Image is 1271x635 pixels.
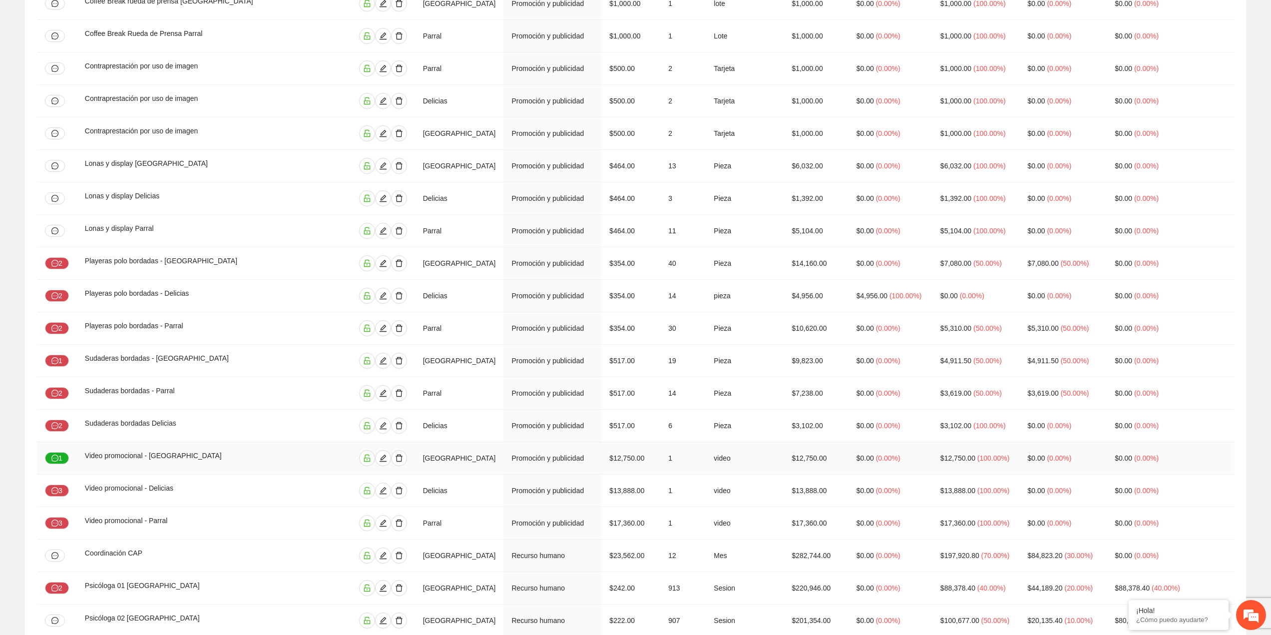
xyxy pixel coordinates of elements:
textarea: Escriba su mensaje y pulse “Intro” [5,273,190,308]
div: Lonas y display Parral [85,223,256,239]
span: ( 0.00% ) [1047,64,1071,72]
span: message [51,455,58,463]
td: Promoción y publicidad [503,247,601,280]
span: delete [392,617,407,625]
span: ( 0.00% ) [1134,227,1159,235]
span: message [51,292,58,300]
button: delete [391,255,407,271]
button: message2 [45,257,69,269]
div: Lonas y display Delicias [85,190,259,206]
span: delete [392,292,407,300]
td: Pieza [706,247,784,280]
span: unlock [360,162,375,170]
span: message [51,227,58,234]
span: ( 0.00% ) [876,259,900,267]
td: 2 [660,117,706,150]
button: unlock [359,60,375,76]
td: Promoción y publicidad [503,85,601,117]
button: unlock [359,255,375,271]
td: Parral [415,52,504,85]
button: delete [391,418,407,434]
button: message2 [45,290,69,302]
span: $0.00 [1027,129,1045,137]
button: edit [375,255,391,271]
span: ( 0.00% ) [876,162,900,170]
button: edit [375,483,391,499]
span: unlock [360,617,375,625]
span: edit [376,162,391,170]
td: Lote [706,20,784,52]
td: Tarjeta [706,117,784,150]
div: Contraprestación por uso de imagen [85,60,279,76]
button: edit [375,515,391,531]
span: $1,000.00 [940,64,971,72]
span: unlock [360,194,375,202]
button: edit [375,125,391,141]
button: edit [375,288,391,304]
span: ( 0.00% ) [876,97,900,105]
td: $1,000.00 [784,20,848,52]
span: ( 0.00% ) [1047,227,1071,235]
span: ( 100.00% ) [973,97,1006,105]
button: message [45,62,65,74]
span: $7,080.00 [1027,259,1058,267]
span: ( 100.00% ) [973,227,1006,235]
span: unlock [360,519,375,527]
td: 2 [660,52,706,85]
span: message [51,617,58,624]
span: edit [376,32,391,40]
button: message1 [45,355,69,367]
button: edit [375,385,391,401]
div: Coffee Break Rueda de Prensa Parral [85,28,281,44]
button: unlock [359,613,375,629]
td: $1,000.00 [784,85,848,117]
button: message2 [45,322,69,334]
button: message [45,550,65,562]
button: delete [391,190,407,206]
button: unlock [359,125,375,141]
span: unlock [360,422,375,430]
div: Playeras polo bordadas - [GEOGRAPHIC_DATA] [85,255,298,271]
span: unlock [360,97,375,105]
span: ( 0.00% ) [1134,129,1159,137]
button: unlock [359,418,375,434]
span: ( 100.00% ) [973,129,1006,137]
button: edit [375,93,391,109]
span: unlock [360,389,375,397]
span: unlock [360,487,375,495]
span: $0.00 [1027,32,1045,40]
button: unlock [359,580,375,596]
span: $0.00 [1027,64,1045,72]
button: edit [375,60,391,76]
span: $6,032.00 [940,162,971,170]
span: edit [376,357,391,365]
span: delete [392,584,407,592]
button: delete [391,60,407,76]
button: delete [391,93,407,109]
button: delete [391,288,407,304]
span: edit [376,519,391,527]
span: delete [392,162,407,170]
span: edit [376,227,391,235]
span: unlock [360,64,375,72]
button: edit [375,158,391,174]
div: Chatee con nosotros ahora [52,51,168,64]
button: message3 [45,485,69,497]
span: message [51,585,58,593]
span: message [51,422,58,430]
button: delete [391,385,407,401]
span: $0.00 [1027,97,1045,105]
span: message [51,390,58,398]
td: $1,000.00 [601,20,660,52]
button: unlock [359,385,375,401]
span: delete [392,32,407,40]
span: delete [392,357,407,365]
span: message [51,552,58,559]
span: $0.00 [1115,32,1132,40]
span: delete [392,389,407,397]
span: ( 50.00% ) [1061,259,1089,267]
span: $7,080.00 [940,259,971,267]
td: $1,000.00 [784,52,848,85]
span: edit [376,422,391,430]
span: $0.00 [1027,194,1045,202]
